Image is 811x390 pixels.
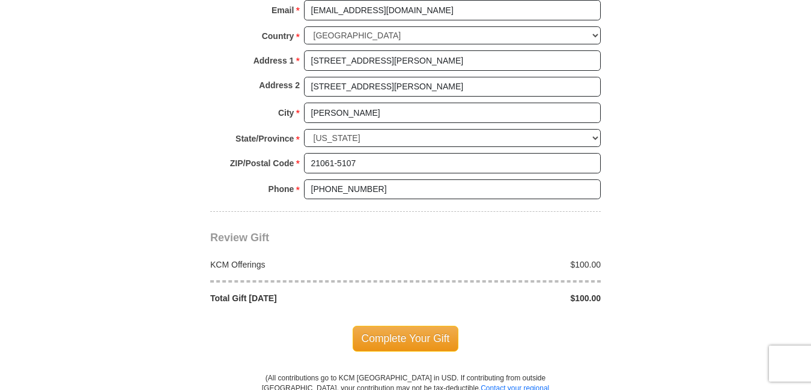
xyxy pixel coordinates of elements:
[262,28,294,44] strong: Country
[259,77,300,94] strong: Address 2
[230,155,294,172] strong: ZIP/Postal Code
[210,232,269,244] span: Review Gift
[254,52,294,69] strong: Address 1
[204,292,406,304] div: Total Gift [DATE]
[272,2,294,19] strong: Email
[235,130,294,147] strong: State/Province
[278,104,294,121] strong: City
[353,326,459,351] span: Complete Your Gift
[269,181,294,197] strong: Phone
[405,259,607,271] div: $100.00
[204,259,406,271] div: KCM Offerings
[405,292,607,304] div: $100.00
